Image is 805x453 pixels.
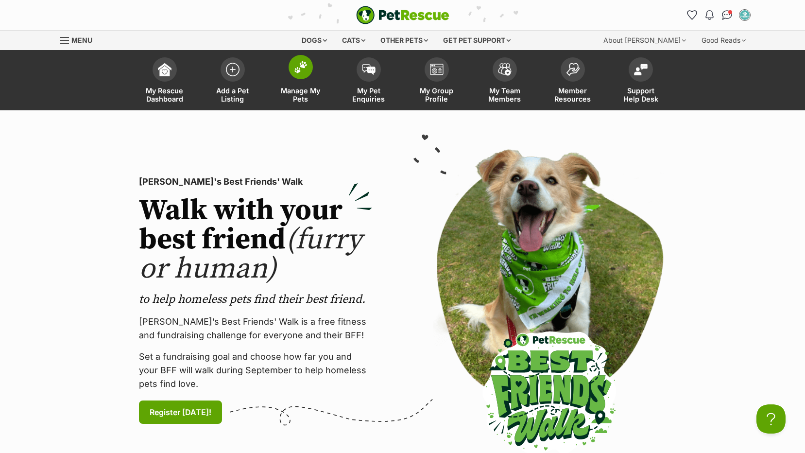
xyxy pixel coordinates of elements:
a: Menu [60,31,99,48]
img: team-members-icon-5396bd8760b3fe7c0b43da4ab00e1e3bb1a5d9ba89233759b79545d2d3fc5d0d.svg [498,63,512,76]
div: Other pets [374,31,435,50]
img: group-profile-icon-3fa3cf56718a62981997c0bc7e787c4b2cf8bcc04b72c1350f741eb67cf2f40e.svg [430,64,444,75]
img: SHELTER STAFF profile pic [740,10,750,20]
a: Add a Pet Listing [199,52,267,110]
ul: Account quick links [685,7,753,23]
div: Get pet support [436,31,517,50]
a: PetRescue [356,6,449,24]
iframe: Help Scout Beacon - Open [756,404,786,434]
p: [PERSON_NAME]’s Best Friends' Walk is a free fitness and fundraising challenge for everyone and t... [139,315,372,342]
span: My Rescue Dashboard [143,87,187,103]
img: help-desk-icon-fdf02630f3aa405de69fd3d07c3f3aa587a6932b1a1747fa1d2bba05be0121f9.svg [634,64,648,75]
p: Set a fundraising goal and choose how far you and your BFF will walk during September to help hom... [139,350,372,391]
a: My Rescue Dashboard [131,52,199,110]
span: My Team Members [483,87,527,103]
span: Support Help Desk [619,87,663,103]
span: My Pet Enquiries [347,87,391,103]
button: Notifications [702,7,718,23]
img: logo-e224e6f780fb5917bec1dbf3a21bbac754714ae5b6737aabdf751b685950b380.svg [356,6,449,24]
span: Register [DATE]! [150,406,211,418]
div: Dogs [295,31,334,50]
button: My account [737,7,753,23]
a: Favourites [685,7,700,23]
a: My Team Members [471,52,539,110]
img: chat-41dd97257d64d25036548639549fe6c8038ab92f7586957e7f3b1b290dea8141.svg [722,10,732,20]
span: Manage My Pets [279,87,323,103]
div: Cats [335,31,372,50]
a: Member Resources [539,52,607,110]
span: My Group Profile [415,87,459,103]
img: pet-enquiries-icon-7e3ad2cf08bfb03b45e93fb7055b45f3efa6380592205ae92323e6603595dc1f.svg [362,64,376,75]
a: Support Help Desk [607,52,675,110]
span: Menu [71,36,92,44]
img: dashboard-icon-eb2f2d2d3e046f16d808141f083e7271f6b2e854fb5c12c21221c1fb7104beca.svg [158,63,171,76]
a: Manage My Pets [267,52,335,110]
div: About [PERSON_NAME] [597,31,693,50]
a: Conversations [719,7,735,23]
img: notifications-46538b983faf8c2785f20acdc204bb7945ddae34d4c08c2a6579f10ce5e182be.svg [705,10,713,20]
p: to help homeless pets find their best friend. [139,292,372,307]
h2: Walk with your best friend [139,196,372,284]
p: [PERSON_NAME]'s Best Friends' Walk [139,175,372,189]
a: My Group Profile [403,52,471,110]
a: My Pet Enquiries [335,52,403,110]
span: Member Resources [551,87,595,103]
img: add-pet-listing-icon-0afa8454b4691262ce3f59096e99ab1cd57d4a30225e0717b998d2c9b9846f56.svg [226,63,240,76]
span: Add a Pet Listing [211,87,255,103]
img: member-resources-icon-8e73f808a243e03378d46382f2149f9095a855e16c252ad45f914b54edf8863c.svg [566,63,580,76]
a: Register [DATE]! [139,401,222,424]
span: (furry or human) [139,222,362,287]
div: Good Reads [695,31,753,50]
img: manage-my-pets-icon-02211641906a0b7f246fdf0571729dbe1e7629f14944591b6c1af311fb30b64b.svg [294,61,308,73]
